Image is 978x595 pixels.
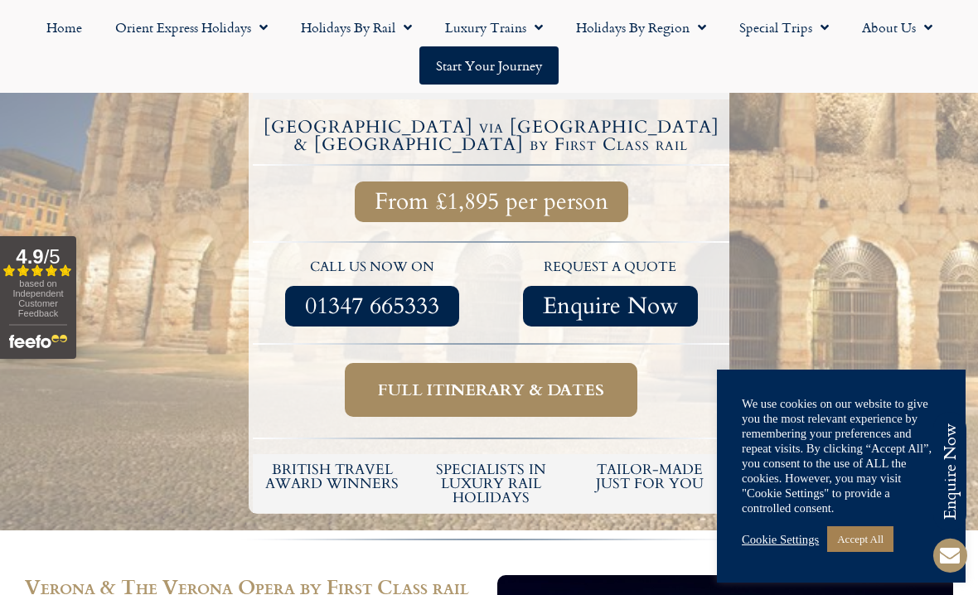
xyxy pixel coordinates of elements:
[723,8,845,46] a: Special Trips
[355,181,628,222] a: From £1,895 per person
[375,191,608,212] span: From £1,895 per person
[284,8,428,46] a: Holidays by Rail
[305,296,439,317] span: 01347 665333
[845,8,949,46] a: About Us
[500,257,722,278] p: request a quote
[420,462,563,505] h6: Specialists in luxury rail holidays
[8,8,970,85] nav: Menu
[543,296,678,317] span: Enquire Now
[261,257,483,278] p: call us now on
[99,8,284,46] a: Orient Express Holidays
[742,396,941,515] div: We use cookies on our website to give you the most relevant experience by remembering your prefer...
[378,380,604,400] span: Full itinerary & dates
[285,286,459,327] a: 01347 665333
[261,462,404,491] h5: British Travel Award winners
[742,532,819,547] a: Cookie Settings
[559,8,723,46] a: Holidays by Region
[345,363,637,417] a: Full itinerary & dates
[255,119,727,153] h4: [GEOGRAPHIC_DATA] via [GEOGRAPHIC_DATA] & [GEOGRAPHIC_DATA] by First Class rail
[827,526,893,552] a: Accept All
[428,8,559,46] a: Luxury Trains
[419,46,559,85] a: Start your Journey
[523,286,698,327] a: Enquire Now
[30,8,99,46] a: Home
[579,462,721,491] h5: tailor-made just for you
